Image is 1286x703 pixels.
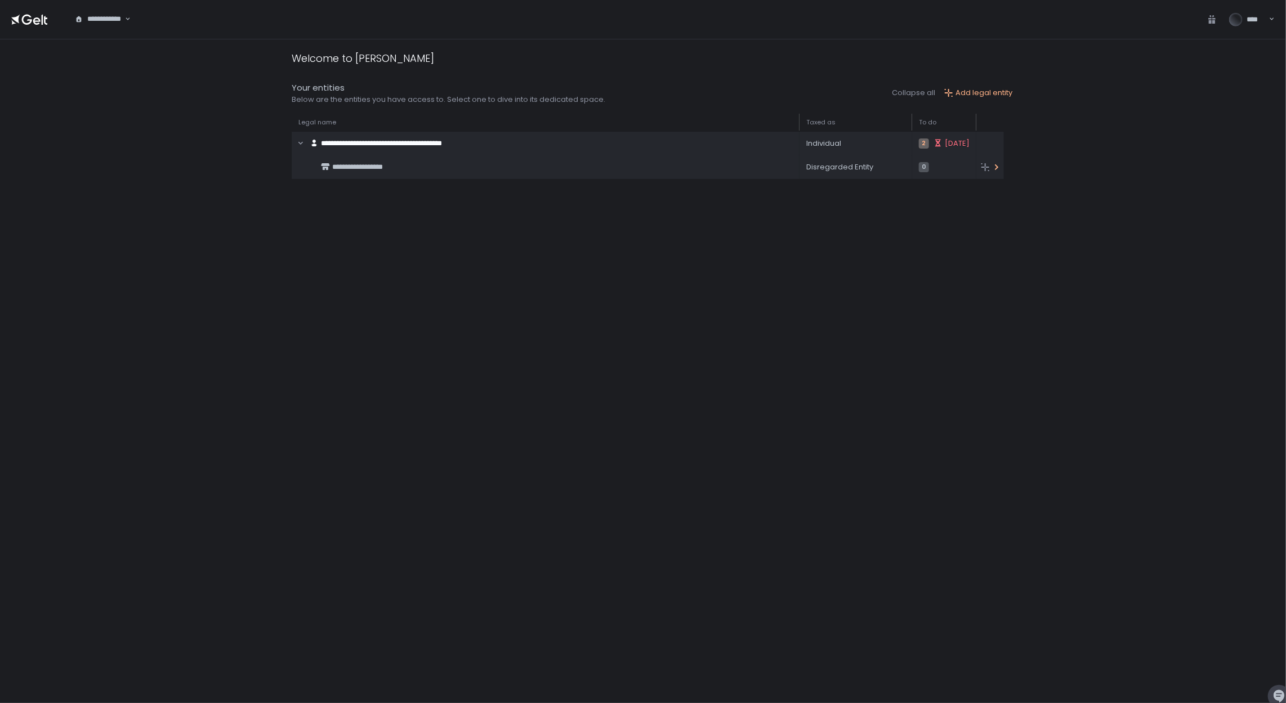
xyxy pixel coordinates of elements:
[75,24,124,35] input: Search for option
[806,162,905,172] div: Disregarded Entity
[944,88,1012,98] button: Add legal entity
[945,138,970,149] span: [DATE]
[919,162,929,172] span: 0
[68,8,131,31] div: Search for option
[292,51,434,66] div: Welcome to [PERSON_NAME]
[919,118,936,127] span: To do
[892,88,935,98] button: Collapse all
[919,138,929,149] span: 2
[292,82,605,95] div: Your entities
[806,118,836,127] span: Taxed as
[298,118,336,127] span: Legal name
[806,138,905,149] div: Individual
[292,95,605,105] div: Below are the entities you have access to. Select one to dive into its dedicated space.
